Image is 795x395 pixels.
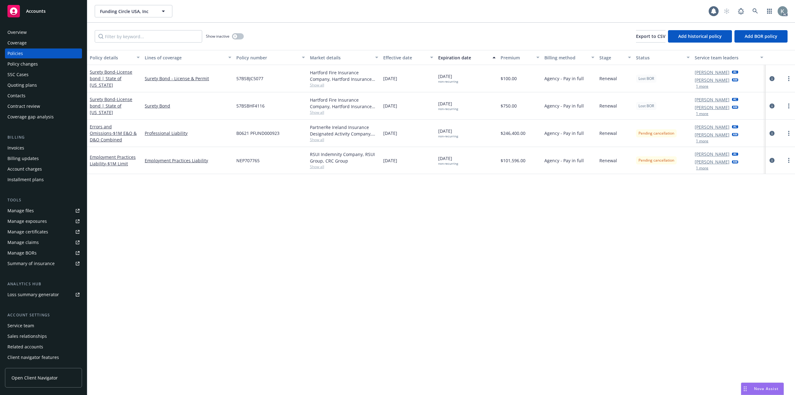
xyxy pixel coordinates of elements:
[695,54,756,61] div: Service team leaders
[310,151,378,164] div: RSUI Indemnity Company, RSUI Group, CRC Group
[5,175,82,185] a: Installment plans
[5,38,82,48] a: Coverage
[7,70,29,80] div: SSC Cases
[383,103,397,109] span: [DATE]
[735,5,747,17] a: Report a Bug
[87,50,142,65] button: Policy details
[634,50,692,65] button: Status
[7,321,34,331] div: Service team
[544,54,588,61] div: Billing method
[7,248,37,258] div: Manage BORs
[696,112,708,116] button: 1 more
[5,216,82,226] a: Manage exposures
[310,137,378,142] span: Show all
[438,73,458,84] span: [DATE]
[5,342,82,352] a: Related accounts
[438,54,489,61] div: Expiration date
[234,50,307,65] button: Policy number
[7,48,23,58] div: Policies
[5,197,82,203] div: Tools
[5,352,82,362] a: Client navigator features
[695,131,729,138] a: [PERSON_NAME]
[310,97,378,110] div: Hartford Fire Insurance Company, Hartford Insurance Group
[7,216,47,226] div: Manage exposures
[5,290,82,300] a: Loss summary generator
[5,134,82,140] div: Billing
[754,386,779,391] span: Nova Assist
[7,227,48,237] div: Manage certificates
[7,164,42,174] div: Account charges
[5,259,82,269] a: Summary of insurance
[95,30,202,43] input: Filter by keyword...
[695,96,729,103] a: [PERSON_NAME]
[768,157,776,164] a: circleInformation
[768,75,776,82] a: circleInformation
[696,85,708,88] button: 1 more
[106,161,128,167] span: - $1M Limit
[7,101,40,111] div: Contract review
[599,54,624,61] div: Stage
[90,154,136,167] a: Employment Practices Liability
[7,331,47,341] div: Sales relationships
[90,69,132,88] span: - License bond | State of [US_STATE]
[5,206,82,216] a: Manage files
[638,103,654,109] span: Lost BOR
[438,100,458,111] span: [DATE]
[7,80,37,90] div: Quoting plans
[383,75,397,82] span: [DATE]
[7,143,24,153] div: Invoices
[696,139,708,143] button: 1 more
[7,175,44,185] div: Installment plans
[544,103,584,109] span: Agency - Pay in full
[7,352,59,362] div: Client navigator features
[768,102,776,110] a: circleInformation
[307,50,381,65] button: Market details
[501,103,517,109] span: $750.00
[7,59,38,69] div: Policy changes
[695,124,729,130] a: [PERSON_NAME]
[381,50,436,65] button: Effective date
[741,383,784,395] button: Nova Assist
[7,154,39,163] div: Billing updates
[785,102,793,110] a: more
[90,130,137,143] span: - $1M E&O & D&O Combined
[778,6,788,16] img: photo
[90,69,132,88] a: Surety Bond
[236,54,298,61] div: Policy number
[5,48,82,58] a: Policies
[145,130,231,136] a: Professional Liability
[544,157,584,164] span: Agency - Pay in full
[5,321,82,331] a: Service team
[90,54,133,61] div: Policy details
[5,80,82,90] a: Quoting plans
[501,75,517,82] span: $100.00
[501,130,525,136] span: $246,400.00
[7,206,34,216] div: Manage files
[597,50,634,65] button: Stage
[599,130,617,136] span: Renewal
[544,75,584,82] span: Agency - Pay in full
[5,164,82,174] a: Account charges
[436,50,498,65] button: Expiration date
[734,30,788,43] button: Add BOR policy
[741,383,749,395] div: Drag to move
[749,5,761,17] a: Search
[236,75,263,82] span: 57BSBJC5077
[785,75,793,82] a: more
[5,143,82,153] a: Invoices
[145,75,231,82] a: Surety Bond - License & Permit
[695,104,729,111] a: [PERSON_NAME]
[599,157,617,164] span: Renewal
[145,157,231,164] a: Employment Practices Liability
[236,103,265,109] span: 57BSBHF4116
[599,103,617,109] span: Renewal
[206,34,229,39] span: Show inactive
[310,69,378,82] div: Hartford Fire Insurance Company, Hartford Insurance Group
[26,9,46,14] span: Accounts
[668,30,732,43] button: Add historical policy
[5,312,82,318] div: Account settings
[145,103,231,109] a: Surety Bond
[438,162,458,166] div: non-recurring
[636,54,683,61] div: Status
